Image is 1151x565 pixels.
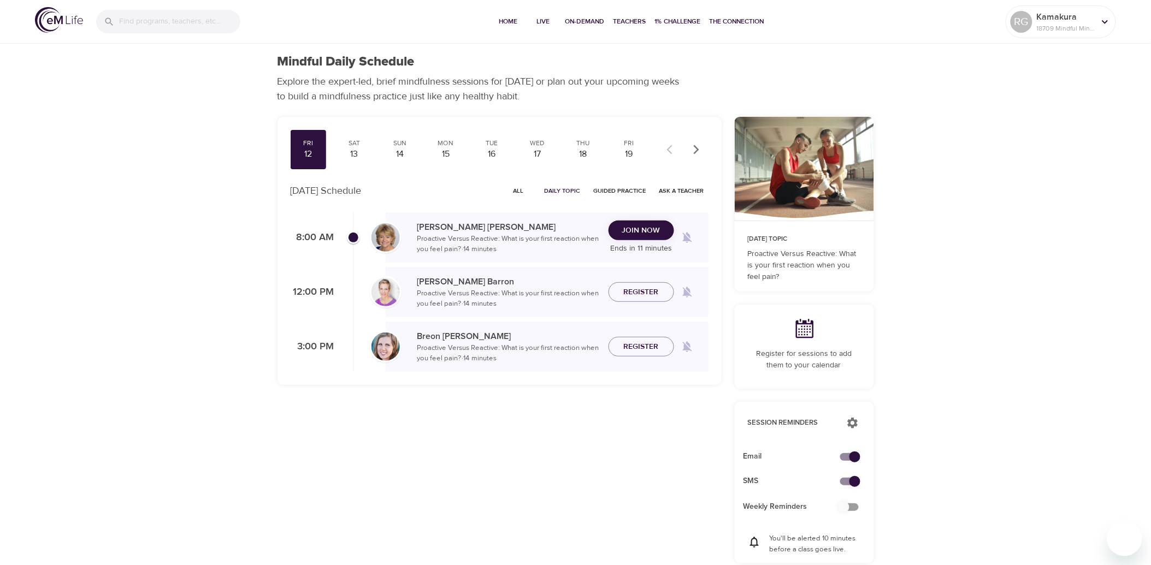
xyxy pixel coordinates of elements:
p: Kamakura [1037,10,1095,23]
span: The Connection [710,16,764,27]
p: Proactive Versus Reactive: What is your first reaction when you feel pain? · 14 minutes [417,343,600,364]
img: logo [35,7,83,33]
iframe: Button to launch messaging window [1107,521,1142,556]
p: Proactive Versus Reactive: What is your first reaction when you feel pain? [748,248,861,283]
span: Email [743,451,848,462]
p: 12:00 PM [291,285,334,300]
div: 15 [432,148,459,160]
span: On-Demand [565,16,605,27]
p: 8:00 AM [291,230,334,245]
div: 13 [340,148,368,160]
button: Register [609,282,674,302]
p: 18709 Mindful Minutes [1037,23,1095,33]
div: Fri [616,139,643,148]
span: Remind me when a class goes live every Friday at 12:00 PM [674,279,700,305]
button: Daily Topic [540,182,585,199]
span: Ask a Teacher [659,186,704,196]
p: [PERSON_NAME] Barron [417,275,600,288]
div: Sun [386,139,414,148]
p: You'll be alerted 10 minutes before a class goes live. [770,533,861,555]
p: Proactive Versus Reactive: What is your first reaction when you feel pain? · 14 minutes [417,288,600,310]
div: 17 [524,148,551,160]
span: 1% Challenge [655,16,701,27]
div: Wed [524,139,551,148]
div: Thu [570,139,597,148]
button: All [501,182,536,199]
div: 18 [570,148,597,160]
input: Find programs, teachers, etc... [119,10,240,33]
div: Fri [295,139,322,148]
span: Join Now [622,224,660,237]
span: Register [624,286,659,299]
div: Sat [340,139,368,148]
span: Weekly Reminders [743,501,848,513]
div: 12 [295,148,322,160]
p: Register for sessions to add them to your calendar [748,348,861,371]
span: All [505,186,532,196]
h1: Mindful Daily Schedule [278,54,415,70]
span: SMS [743,475,848,487]
button: Join Now [609,221,674,241]
span: Register [624,340,659,354]
span: Live [530,16,557,27]
img: Lisa_Wickham-min.jpg [371,223,400,252]
button: Register [609,337,674,357]
span: Teachers [613,16,646,27]
div: 19 [616,148,643,160]
span: Remind me when a class goes live every Friday at 3:00 PM [674,334,700,360]
div: Tue [478,139,505,148]
p: [DATE] Topic [748,234,861,244]
div: 14 [386,148,414,160]
div: RG [1011,11,1032,33]
p: 3:00 PM [291,340,334,354]
p: [DATE] Schedule [291,183,362,198]
p: Explore the expert-led, brief mindfulness sessions for [DATE] or plan out your upcoming weeks to ... [278,74,687,104]
button: Guided Practice [589,182,651,199]
button: Ask a Teacher [655,182,709,199]
p: Session Reminders [748,418,836,429]
p: Breon [PERSON_NAME] [417,330,600,343]
p: Proactive Versus Reactive: What is your first reaction when you feel pain? · 14 minutes [417,234,600,255]
div: 16 [478,148,505,160]
span: Guided Practice [594,186,646,196]
div: Mon [432,139,459,148]
p: [PERSON_NAME] [PERSON_NAME] [417,221,600,234]
span: Remind me when a class goes live every Friday at 8:00 AM [674,224,700,251]
p: Ends in 11 minutes [609,243,674,254]
img: kellyb.jpg [371,278,400,306]
span: Daily Topic [545,186,581,196]
span: Home [495,16,522,27]
img: Breon_Michel-min.jpg [371,332,400,361]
